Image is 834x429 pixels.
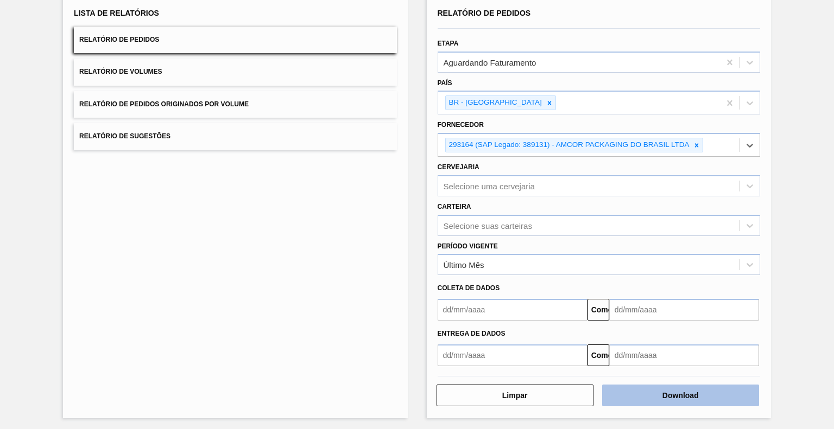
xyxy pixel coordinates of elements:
font: Último Mês [444,260,484,270]
input: dd/mm/aaaa [438,299,587,321]
font: Carteira [438,203,471,210]
font: País [438,79,452,87]
font: Período Vigente [438,242,498,250]
button: Relatório de Sugestões [74,123,396,150]
font: Aguardando Faturamento [444,57,536,67]
font: 293164 (SAP Legado: 389131) - AMCOR PACKAGING DO BRASIL LTDA [449,140,690,149]
button: Relatório de Volumes [74,59,396,85]
font: Limpar [502,391,528,400]
font: Selecione suas carteiras [444,221,532,230]
button: Comeu [587,299,609,321]
font: Fornecedor [438,121,484,129]
font: Relatório de Pedidos [79,36,159,43]
button: Limpar [437,385,593,406]
font: BR - [GEOGRAPHIC_DATA] [449,98,542,106]
font: Entrega de dados [438,330,506,337]
font: Lista de Relatórios [74,9,159,17]
button: Relatório de Pedidos [74,27,396,53]
font: Selecione uma cervejaria [444,181,535,190]
font: Comeu [591,305,617,314]
button: Comeu [587,344,609,366]
input: dd/mm/aaaa [609,299,759,321]
font: Download [662,391,699,400]
font: Relatório de Pedidos [438,9,531,17]
font: Etapa [438,40,459,47]
button: Download [602,385,759,406]
font: Cervejaria [438,163,479,171]
button: Relatório de Pedidos Originados por Volume [74,91,396,118]
input: dd/mm/aaaa [438,344,587,366]
font: Relatório de Volumes [79,68,162,76]
font: Comeu [591,351,617,360]
font: Coleta de dados [438,284,500,292]
font: Relatório de Sugestões [79,133,170,140]
input: dd/mm/aaaa [609,344,759,366]
font: Relatório de Pedidos Originados por Volume [79,100,249,108]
